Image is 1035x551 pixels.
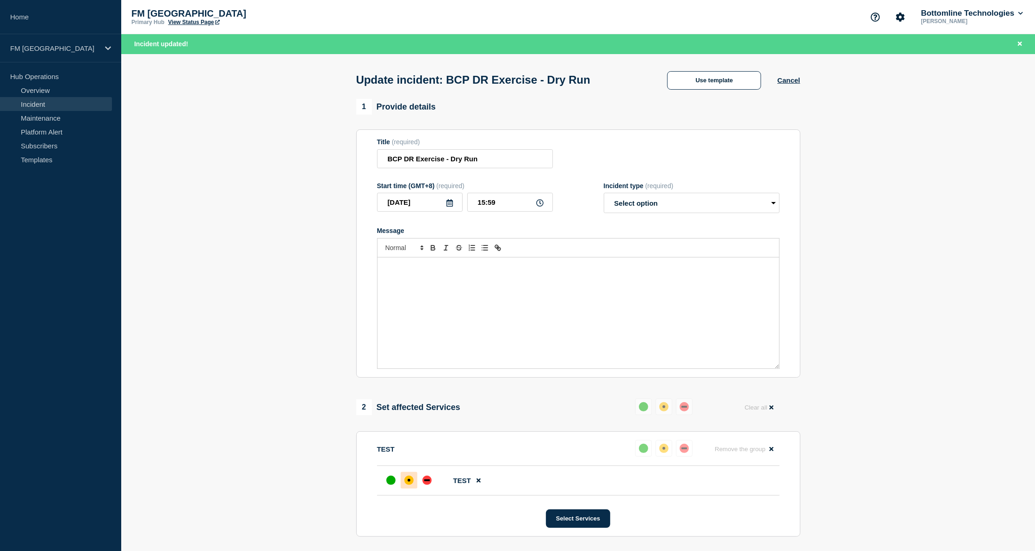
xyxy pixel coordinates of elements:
div: Provide details [356,99,436,115]
input: YYYY-MM-DD [377,193,463,212]
span: (required) [392,138,420,146]
div: up [639,402,648,411]
span: (required) [436,182,465,190]
button: affected [656,398,672,415]
div: up [639,444,648,453]
div: Incident type [604,182,780,190]
p: Primary Hub [131,19,164,25]
p: FM [GEOGRAPHIC_DATA] [131,8,316,19]
p: FM [GEOGRAPHIC_DATA] [10,44,99,52]
button: Select Services [546,509,610,528]
p: TEST [377,445,395,453]
button: down [676,440,693,457]
div: affected [659,402,669,411]
button: Toggle italic text [440,242,452,253]
button: up [635,440,652,457]
div: Set affected Services [356,399,460,415]
button: Bottomline Technologies [919,9,1025,18]
div: down [680,444,689,453]
div: down [680,402,689,411]
span: 2 [356,399,372,415]
button: Toggle bold text [427,242,440,253]
button: Toggle bulleted list [478,242,491,253]
div: affected [404,476,414,485]
span: (required) [645,182,674,190]
button: up [635,398,652,415]
span: Remove the group [715,446,766,453]
button: affected [656,440,672,457]
span: TEST [453,477,471,484]
button: Toggle strikethrough text [452,242,465,253]
span: 1 [356,99,372,115]
button: Remove the group [709,440,780,458]
div: up [386,476,396,485]
button: Cancel [777,76,800,84]
button: Clear all [739,398,779,416]
input: Title [377,149,553,168]
select: Incident type [604,193,780,213]
div: Message [377,227,780,234]
h1: Update incident: BCP DR Exercise - Dry Run [356,73,590,86]
div: Message [378,257,779,368]
span: Incident updated! [134,40,188,48]
p: [PERSON_NAME] [919,18,1016,24]
button: Close banner [1014,39,1026,49]
a: View Status Page [168,19,219,25]
div: down [422,476,432,485]
div: Title [377,138,553,146]
button: Support [866,7,885,27]
input: HH:MM [467,193,553,212]
button: Account settings [891,7,910,27]
div: affected [659,444,669,453]
button: Toggle link [491,242,504,253]
span: Font size [381,242,427,253]
button: Toggle ordered list [465,242,478,253]
button: Use template [667,71,761,90]
button: down [676,398,693,415]
div: Start time (GMT+8) [377,182,553,190]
